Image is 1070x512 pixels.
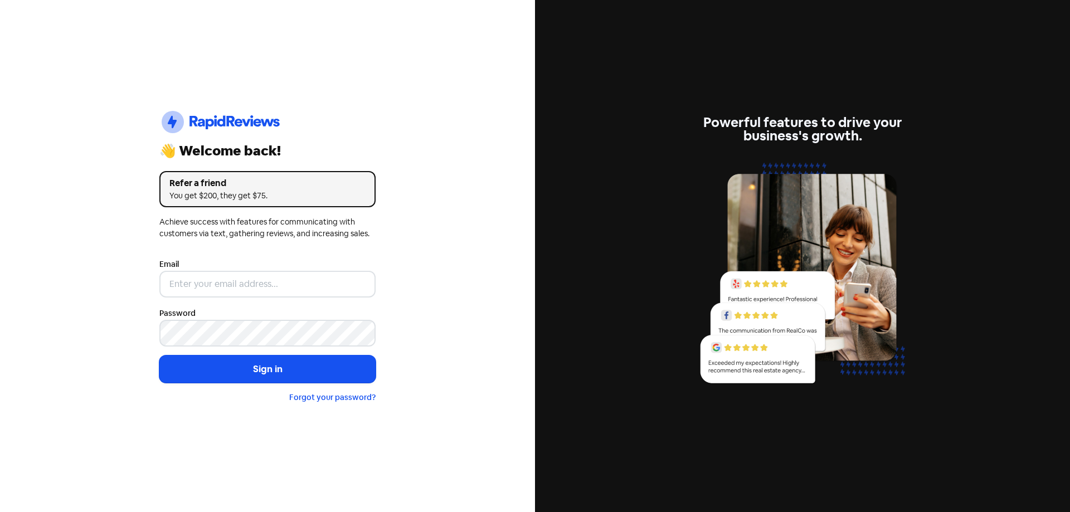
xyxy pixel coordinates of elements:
[159,271,376,298] input: Enter your email address...
[694,116,911,143] div: Powerful features to drive your business's growth.
[159,355,376,383] button: Sign in
[159,259,179,270] label: Email
[159,308,196,319] label: Password
[289,392,376,402] a: Forgot your password?
[169,190,366,202] div: You get $200, they get $75.
[169,177,366,190] div: Refer a friend
[159,216,376,240] div: Achieve success with features for communicating with customers via text, gathering reviews, and i...
[694,156,911,396] img: reviews
[159,144,376,158] div: 👋 Welcome back!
